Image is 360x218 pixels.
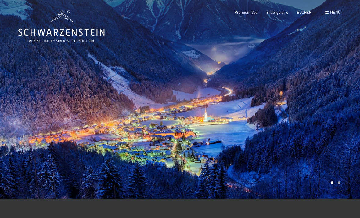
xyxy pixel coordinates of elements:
[266,10,288,15] a: Bildergalerie
[330,10,340,15] span: Menü
[297,10,312,15] a: BUCHEN
[329,181,340,184] div: Carousel Pagination
[338,181,340,184] div: Carousel Page 2
[235,10,258,15] a: Premium Spa
[331,181,333,184] div: Carousel Page 1 (Current Slide)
